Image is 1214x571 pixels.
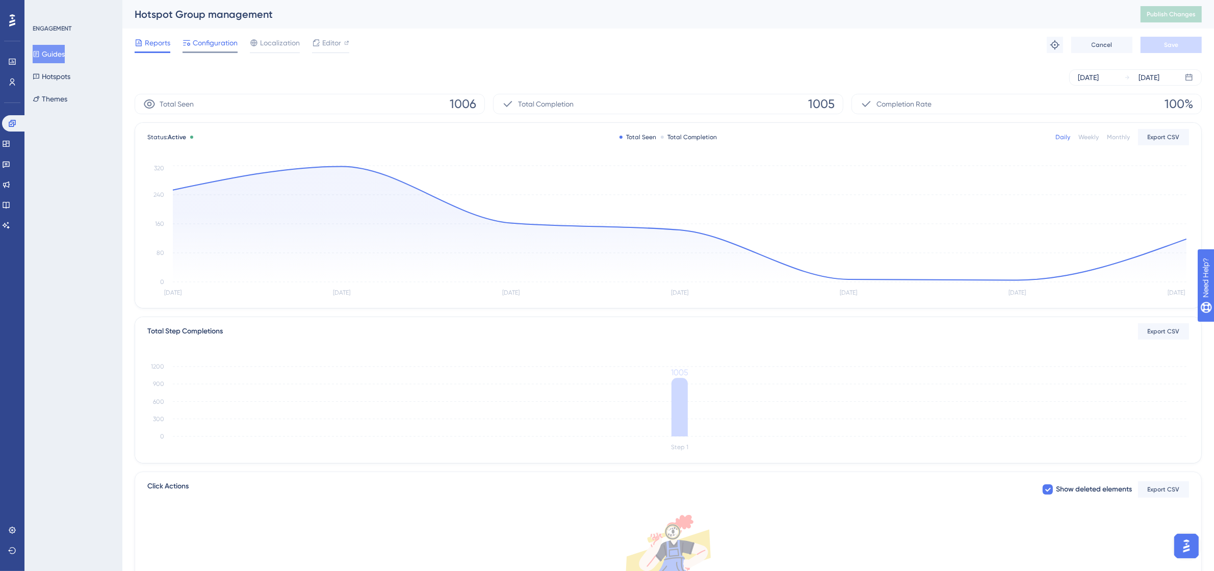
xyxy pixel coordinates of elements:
[671,290,688,297] tspan: [DATE]
[1168,290,1185,297] tspan: [DATE]
[1138,481,1189,498] button: Export CSV
[1078,133,1099,141] div: Weekly
[1138,323,1189,340] button: Export CSV
[151,363,164,370] tspan: 1200
[671,368,688,377] tspan: 1005
[33,45,65,63] button: Guides
[1056,483,1132,496] span: Show deleted elements
[33,90,67,108] button: Themes
[518,98,574,110] span: Total Completion
[1148,133,1180,141] span: Export CSV
[157,249,164,256] tspan: 80
[1148,485,1180,494] span: Export CSV
[1171,531,1202,561] iframe: UserGuiding AI Assistant Launcher
[1165,96,1193,112] span: 100%
[33,24,71,33] div: ENGAGEMENT
[322,37,341,49] span: Editor
[153,381,164,388] tspan: 900
[135,7,1115,21] div: Hotspot Group management
[155,220,164,227] tspan: 160
[1139,71,1159,84] div: [DATE]
[333,290,350,297] tspan: [DATE]
[1009,290,1026,297] tspan: [DATE]
[160,278,164,285] tspan: 0
[1138,129,1189,145] button: Export CSV
[671,444,688,451] tspan: Step 1
[619,133,657,141] div: Total Seen
[147,133,186,141] span: Status:
[1107,133,1130,141] div: Monthly
[160,433,164,440] tspan: 0
[808,96,835,112] span: 1005
[145,37,170,49] span: Reports
[1078,71,1099,84] div: [DATE]
[147,325,223,338] div: Total Step Completions
[193,37,238,49] span: Configuration
[1148,327,1180,335] span: Export CSV
[1071,37,1132,53] button: Cancel
[450,96,476,112] span: 1006
[154,165,164,172] tspan: 320
[661,133,717,141] div: Total Completion
[876,98,932,110] span: Completion Rate
[33,67,70,86] button: Hotspots
[1141,6,1202,22] button: Publish Changes
[840,290,857,297] tspan: [DATE]
[153,191,164,198] tspan: 240
[153,416,164,423] tspan: 300
[24,3,64,15] span: Need Help?
[147,480,189,499] span: Click Actions
[1092,41,1113,49] span: Cancel
[260,37,300,49] span: Localization
[1055,133,1070,141] div: Daily
[168,134,186,141] span: Active
[160,98,194,110] span: Total Seen
[153,398,164,405] tspan: 600
[1141,37,1202,53] button: Save
[502,290,520,297] tspan: [DATE]
[1164,41,1178,49] span: Save
[1147,10,1196,18] span: Publish Changes
[164,290,182,297] tspan: [DATE]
